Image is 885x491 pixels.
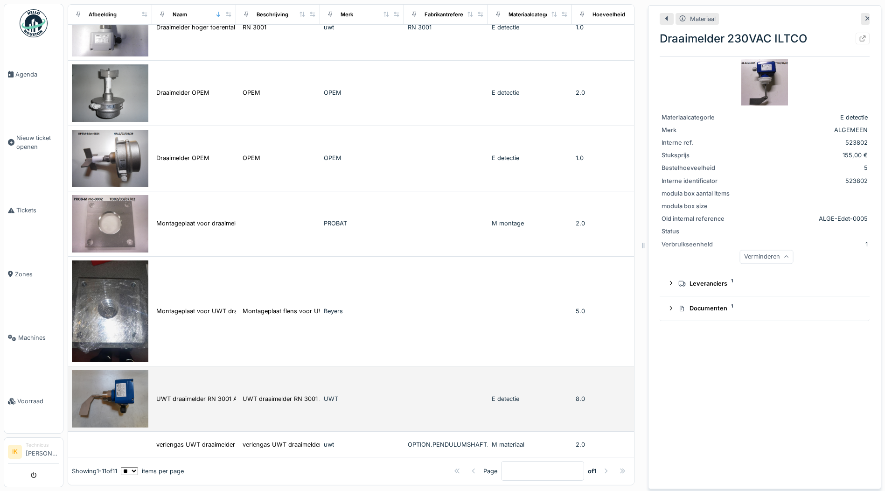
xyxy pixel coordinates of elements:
[735,176,868,185] div: 523802
[662,151,732,160] div: Stuksprijs
[89,10,117,18] div: Afbeelding
[492,88,568,97] div: E detectie
[121,467,184,476] div: items per page
[72,467,117,476] div: Showing 1 - 11 of 11
[408,440,484,449] div: OPTION.PENDULUMSHAFT.500MM
[576,307,652,316] div: 5.0
[324,440,400,449] div: uwt
[156,23,235,32] div: Draaimelder hoger toerental
[735,113,868,122] div: E detectie
[662,240,732,249] div: Verbruikseenheid
[662,202,732,210] div: modula box size
[8,442,59,464] a: IK Technicus[PERSON_NAME]
[735,163,868,172] div: 5
[243,307,392,316] div: Montageplaat flens voor UWT draaimelder op posi...
[735,151,868,160] div: 155,00 €
[72,260,148,363] img: Montageplaat voor UWT draaimelder
[16,133,59,151] span: Nieuw ticket openen
[16,206,59,215] span: Tickets
[662,227,732,236] div: Status
[690,14,716,23] div: Materiaal
[576,88,652,97] div: 2.0
[72,64,148,122] img: Draaimelder OPEM
[735,126,868,134] div: ALGEMEEN
[4,370,63,433] a: Voorraad
[156,88,209,97] div: Draaimelder OPEM
[156,154,209,162] div: Draaimelder OPEM
[156,394,270,403] div: UWT draaimelder RN 3001 AW11XA7A7A
[324,23,400,32] div: uwt
[576,394,652,403] div: 8.0
[156,219,248,228] div: Montageplaat voor draaimelders
[15,270,59,279] span: Zones
[173,10,187,18] div: Naam
[324,219,400,228] div: PROBAT
[492,23,568,32] div: E detectie
[492,440,568,449] div: M materiaal
[483,467,497,476] div: Page
[324,307,400,316] div: Beyers
[663,300,866,317] summary: Documenten1
[660,30,870,47] div: Draaimelder 230VAC ILTCO
[17,397,59,406] span: Voorraad
[492,154,568,162] div: E detectie
[72,370,148,428] img: UWT draaimelder RN 3001 AW11XA7A7A
[20,9,48,37] img: Badge_color-CXgf-gQk.svg
[662,126,732,134] div: Merk
[740,250,794,264] div: Verminderen
[662,138,732,147] div: Interne ref.
[4,306,63,370] a: Machines
[26,442,59,462] li: [PERSON_NAME]
[257,10,288,18] div: Beschrijving
[576,154,652,162] div: 1.0
[4,42,63,106] a: Agenda
[662,189,732,198] div: modula box aantal items
[8,445,22,459] li: IK
[576,219,652,228] div: 2.0
[341,10,353,18] div: Merk
[15,70,59,79] span: Agenda
[741,59,788,105] img: Draaimelder 230VAC ILTCO
[243,154,260,162] div: OPEM
[678,279,858,288] div: Leveranciers
[324,394,400,403] div: UWT
[492,394,568,403] div: E detectie
[243,440,410,449] div: verlengas UWT draaimelder OPTION.PENDULUMSHAFT....
[509,10,556,18] div: Materiaalcategorie
[26,442,59,449] div: Technicus
[156,307,261,316] div: Montageplaat voor UWT draaimelder
[662,176,732,185] div: Interne identificator
[156,440,341,449] div: verlengas UWT draaimelder OPTION.PENDULUMSHAFT.500MM
[662,163,732,172] div: Bestelhoeveelheid
[663,275,866,292] summary: Leveranciers1
[4,242,63,306] a: Zones
[243,88,260,97] div: OPEM
[819,214,868,223] div: ALGE-Edet-0005
[4,106,63,179] a: Nieuw ticket openen
[72,130,148,187] img: Draaimelder OPEM
[243,394,377,403] div: UWT draaimelder RN 3001 AW11XA7A7A probat
[576,23,652,32] div: 1.0
[662,113,732,122] div: Materiaalcategorie
[865,240,868,249] div: 1
[408,23,484,32] div: RN 3001
[425,10,473,18] div: Fabrikantreferentie
[324,88,400,97] div: OPEM
[662,214,732,223] div: Old internal reference
[243,23,266,32] div: RN 3001
[72,195,148,253] img: Montageplaat voor draaimelders
[492,219,568,228] div: M montage
[324,154,400,162] div: OPEM
[678,304,858,313] div: Documenten
[18,333,59,342] span: Machines
[735,138,868,147] div: 523802
[4,179,63,242] a: Tickets
[588,467,597,476] strong: of 1
[576,440,652,449] div: 2.0
[592,10,625,18] div: Hoeveelheid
